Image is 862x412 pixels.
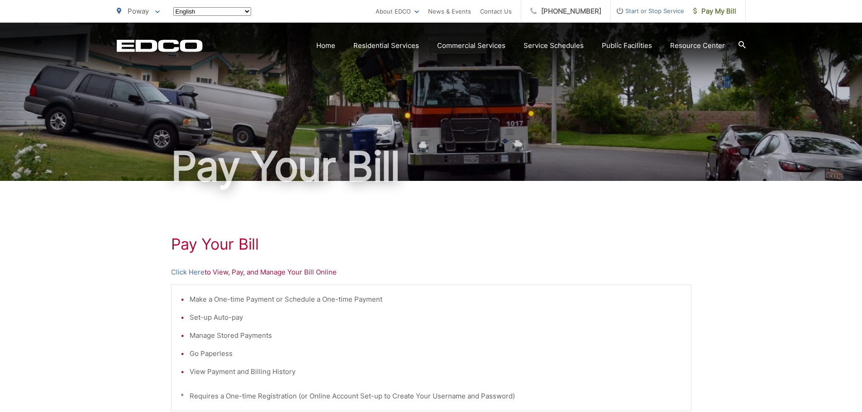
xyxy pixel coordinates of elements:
[171,235,691,253] h1: Pay Your Bill
[190,348,682,359] li: Go Paperless
[602,40,652,51] a: Public Facilities
[190,312,682,323] li: Set-up Auto-pay
[190,294,682,305] li: Make a One-time Payment or Schedule a One-time Payment
[316,40,335,51] a: Home
[171,267,205,278] a: Click Here
[693,6,736,17] span: Pay My Bill
[428,6,471,17] a: News & Events
[117,144,746,189] h1: Pay Your Bill
[181,391,682,402] p: * Requires a One-time Registration (or Online Account Set-up to Create Your Username and Password)
[171,267,691,278] p: to View, Pay, and Manage Your Bill Online
[173,7,251,16] select: Select a language
[117,39,203,52] a: EDCD logo. Return to the homepage.
[480,6,512,17] a: Contact Us
[376,6,419,17] a: About EDCO
[190,366,682,377] li: View Payment and Billing History
[128,7,149,15] span: Poway
[524,40,584,51] a: Service Schedules
[670,40,725,51] a: Resource Center
[353,40,419,51] a: Residential Services
[190,330,682,341] li: Manage Stored Payments
[437,40,505,51] a: Commercial Services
